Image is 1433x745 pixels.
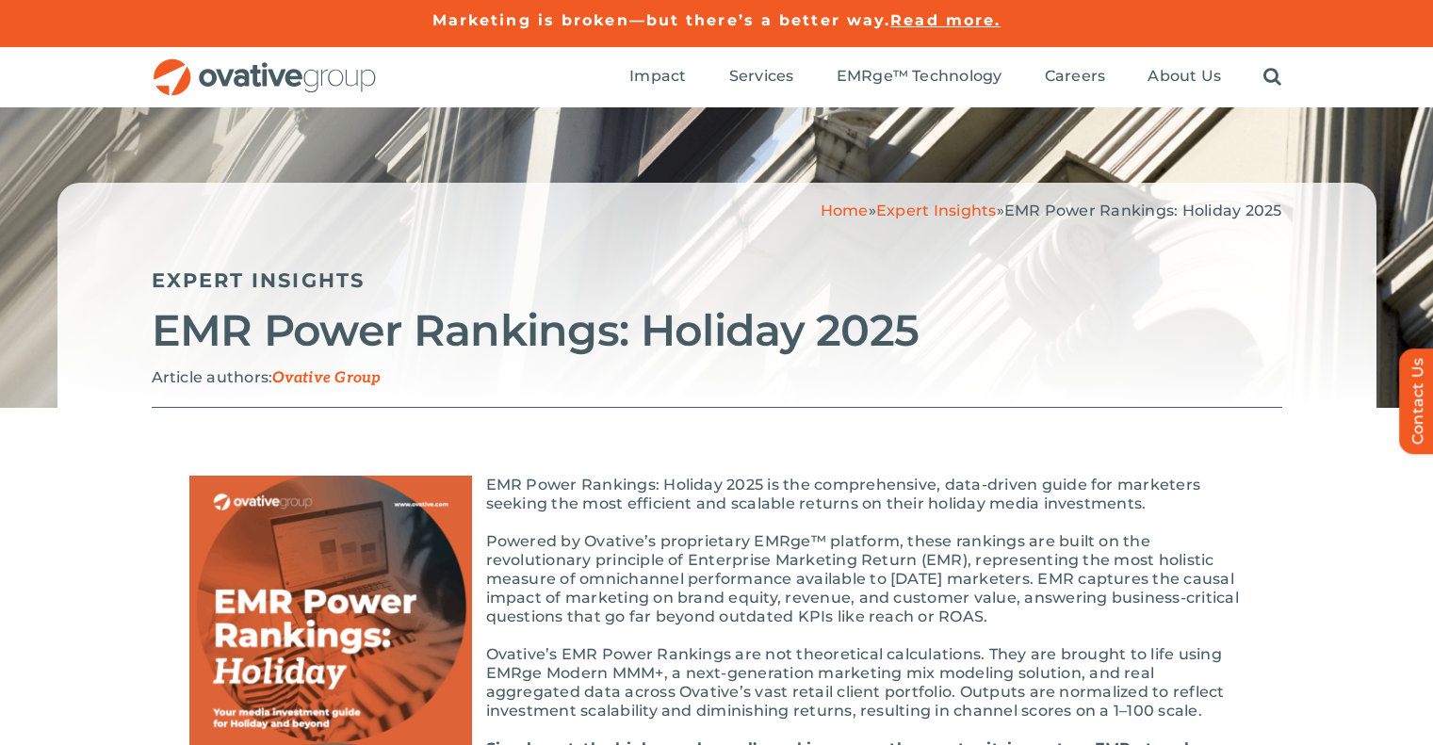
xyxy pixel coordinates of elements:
[189,532,1245,626] p: Powered by Ovative’s proprietary EMRge™ platform, these rankings are built on the revolutionary p...
[629,67,686,88] a: Impact
[1004,202,1282,219] span: EMR Power Rankings: Holiday 2025
[729,67,794,86] span: Services
[837,67,1002,86] span: EMRge™ Technology
[152,268,366,292] a: Expert Insights
[876,202,997,219] a: Expert Insights
[1045,67,1106,88] a: Careers
[629,47,1281,107] nav: Menu
[189,645,1245,721] p: Ovative’s EMR Power Rankings are not theoretical calculations. They are brought to life using EMR...
[821,202,1282,219] span: » »
[1148,67,1221,86] span: About Us
[152,307,1282,354] h2: EMR Power Rankings: Holiday 2025
[152,368,1282,388] p: Article authors:
[821,202,869,219] a: Home
[890,11,1001,29] a: Read more.
[432,11,891,29] a: Marketing is broken—but there’s a better way.
[272,369,381,387] span: Ovative Group
[189,476,1245,513] p: EMR Power Rankings: Holiday 2025 is the comprehensive, data-driven guide for marketers seeking th...
[729,67,794,88] a: Services
[837,67,1002,88] a: EMRge™ Technology
[1263,67,1281,88] a: Search
[629,67,686,86] span: Impact
[152,57,378,74] a: OG_Full_horizontal_RGB
[1148,67,1221,88] a: About Us
[1045,67,1106,86] span: Careers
